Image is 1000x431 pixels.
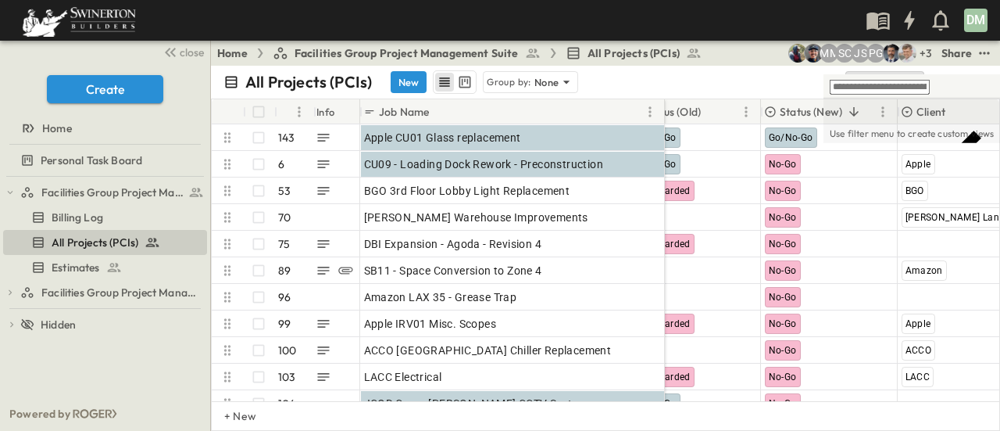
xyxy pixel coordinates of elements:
span: DBI Expansion - Agoda - Revision 4 [364,236,542,252]
p: 75 [278,236,290,252]
p: 6 [278,156,284,172]
span: Facilities Group Project Management Suite [295,45,519,61]
nav: breadcrumbs [217,45,711,61]
span: No-Go [769,345,797,356]
p: + New [224,408,234,424]
span: ACCO [905,345,932,356]
div: Info [316,90,335,134]
span: No-Go [769,318,797,329]
a: Facilities Group Project Management Suite [273,45,541,61]
button: Sort [704,103,721,120]
p: 99 [278,316,291,332]
span: [PERSON_NAME] Warehouse Improvements [364,210,588,225]
span: Amazon [905,265,943,276]
button: close [157,41,207,63]
a: Facilities Group Project Management Suite (Copy) [20,282,204,303]
span: No-Go [769,159,797,170]
div: Billing Logtest [3,205,207,230]
div: Sebastian Canal (sebastian.canal@swinerton.com) [835,44,854,63]
button: Menu [641,102,659,121]
span: ACCO [GEOGRAPHIC_DATA] Chiller Replacement [364,343,612,358]
div: Info [313,99,360,124]
p: None [534,74,559,90]
span: Amazon LAX 35 - Grease Trap [364,289,517,305]
div: Facilities Group Project Management Suite (Copy)test [3,280,207,305]
a: Billing Log [3,207,204,228]
span: No-Go [769,398,797,409]
div: Share [941,45,972,61]
span: Apple [905,159,931,170]
a: Facilities Group Project Management Suite [20,181,204,203]
p: 96 [278,289,291,305]
a: Home [3,117,204,139]
span: No-Go [769,212,797,223]
span: Apple [905,318,931,329]
img: Aaron Anderson (aaron.anderson@swinerton.com) [898,44,916,63]
p: 89 [278,263,291,278]
button: Menu [737,102,755,121]
span: Apple IRV01 Misc. Scopes [364,316,497,332]
span: All Projects (PCIs) [587,45,680,61]
img: Joshua Whisenant (josh@tryroger.com) [788,44,807,63]
button: kanban view [455,73,474,92]
a: Home [217,45,248,61]
p: 100 [278,343,297,358]
span: Home [42,120,72,136]
span: Apple CU01 Glass replacement [364,130,521,145]
div: table view [433,70,477,94]
button: row view [435,73,454,92]
span: BGO 3rd Floor Lobby Light Replacement [364,183,570,199]
a: Estimates [3,257,204,278]
span: No-Go [769,292,797,303]
span: JCOD Camp [PERSON_NAME] CCTV System [364,396,588,411]
p: + 3 [920,45,935,61]
button: New [391,71,427,93]
div: Personal Task Boardtest [3,148,207,173]
span: Facilities Group Project Management Suite (Copy) [41,285,201,300]
span: close [180,45,204,60]
span: All Projects (PCIs) [52,235,138,250]
span: No-Go [769,372,797,383]
p: Job Name [379,104,429,120]
p: 103 [278,369,296,385]
div: Facilities Group Project Management Suitetest [3,180,207,205]
button: Sort [280,103,298,120]
span: SB11 - Space Conversion to Zone 4 [364,263,542,278]
p: Status (Old) [643,104,701,120]
div: All Projects (PCIs)test [3,230,207,255]
p: Group by: [487,74,531,90]
div: Pat Gil (pgil@swinerton.com) [866,44,885,63]
p: 104 [278,396,296,411]
p: 70 [278,210,291,225]
span: Estimates [52,260,100,275]
p: All Projects (PCIs) [245,71,372,93]
button: Sort [432,103,449,120]
p: 143 [278,130,295,145]
div: None [827,102,997,230]
span: BGO [905,185,924,196]
div: Monique Magallon (monique.magallon@swinerton.com) [820,44,838,63]
div: Estimatestest [3,255,207,280]
button: DM [962,7,989,34]
span: LACC [905,372,930,383]
span: Personal Task Board [41,153,142,168]
a: Personal Task Board [3,149,204,171]
span: Go/No-Go [769,132,813,143]
span: No-Go [769,239,797,250]
span: CU09 - Loading Dock Rework - Preconstruction [364,156,604,172]
a: All Projects (PCIs) [566,45,702,61]
span: No-Go [769,185,797,196]
button: Menu [290,102,309,121]
span: Billing Log [52,210,103,225]
img: Saul Zepeda (saul.zepeda@swinerton.com) [882,44,901,63]
p: 53 [278,183,291,199]
div: # [274,99,313,124]
div: Juan Sanchez (juan.sanchez@swinerton.com) [851,44,870,63]
p: Status (New) [780,104,842,120]
button: test [975,44,994,63]
div: Use filter menu to create custom views [823,124,1000,143]
div: DM [964,9,987,32]
img: 6c363589ada0b36f064d841b69d3a419a338230e66bb0a533688fa5cc3e9e735.png [19,4,139,37]
span: Hidden [41,317,76,332]
span: No-Go [769,265,797,276]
